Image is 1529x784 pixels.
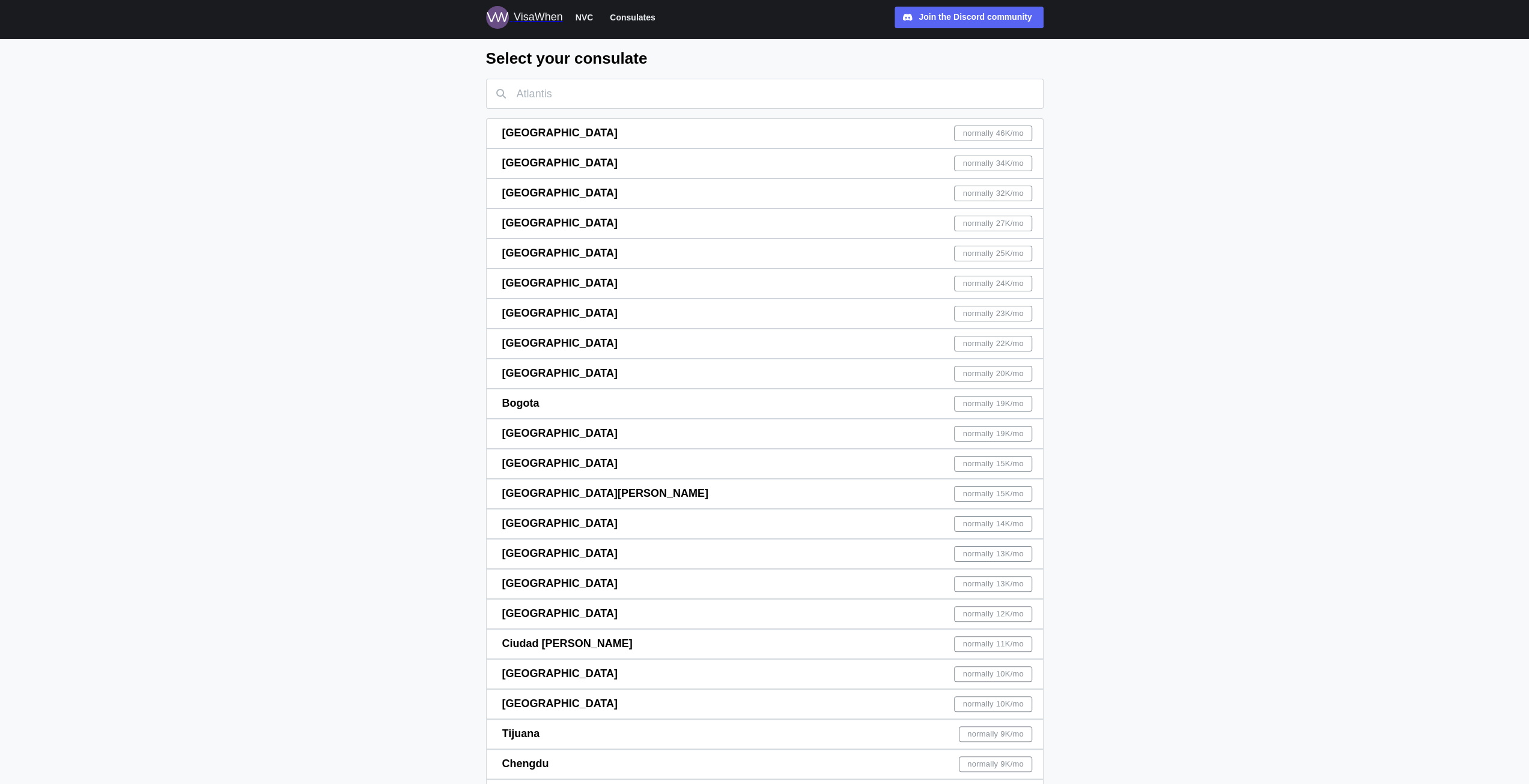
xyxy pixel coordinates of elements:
[486,389,1044,419] a: Bogotanormally 19K/mo
[486,599,1044,629] a: [GEOGRAPHIC_DATA]normally 12K/mo
[486,419,1044,449] a: [GEOGRAPHIC_DATA]normally 19K/mo
[967,727,1024,741] span: normally 9K /mo
[570,10,599,25] button: NVC
[486,6,509,29] img: Logo for VisaWhen
[486,178,1044,208] a: [GEOGRAPHIC_DATA]normally 32K/mo
[502,577,618,589] span: [GEOGRAPHIC_DATA]
[486,239,1044,269] a: [GEOGRAPHIC_DATA]normally 25K/mo
[502,758,549,770] span: Chengdu
[502,667,618,679] span: [GEOGRAPHIC_DATA]
[486,659,1044,689] a: [GEOGRAPHIC_DATA]normally 10K/mo
[502,607,618,619] span: [GEOGRAPHIC_DATA]
[486,48,1044,69] h2: Select your consulate
[963,517,1024,531] span: normally 14K /mo
[963,637,1024,651] span: normally 11K /mo
[502,217,618,229] span: [GEOGRAPHIC_DATA]
[486,299,1044,329] a: [GEOGRAPHIC_DATA]normally 23K/mo
[967,757,1024,771] span: normally 9K /mo
[895,7,1044,28] a: Join the Discord community
[963,276,1024,291] span: normally 24K /mo
[502,487,708,499] span: [GEOGRAPHIC_DATA][PERSON_NAME]
[486,449,1044,479] a: [GEOGRAPHIC_DATA]normally 15K/mo
[502,397,540,409] span: Bogota
[486,539,1044,569] a: [GEOGRAPHIC_DATA]normally 13K/mo
[963,336,1024,351] span: normally 22K /mo
[514,9,563,26] div: VisaWhen
[963,607,1024,621] span: normally 12K /mo
[963,697,1024,711] span: normally 10K /mo
[502,637,633,649] span: Ciudad [PERSON_NAME]
[486,719,1044,749] a: Tijuananormally 9K/mo
[963,667,1024,681] span: normally 10K /mo
[486,509,1044,539] a: [GEOGRAPHIC_DATA]normally 14K/mo
[502,337,618,349] span: [GEOGRAPHIC_DATA]
[486,208,1044,239] a: [GEOGRAPHIC_DATA]normally 27K/mo
[963,427,1024,441] span: normally 19K /mo
[963,366,1024,381] span: normally 20K /mo
[919,11,1032,24] div: Join the Discord community
[502,457,618,469] span: [GEOGRAPHIC_DATA]
[502,247,618,259] span: [GEOGRAPHIC_DATA]
[963,156,1024,171] span: normally 34K /mo
[486,359,1044,389] a: [GEOGRAPHIC_DATA]normally 20K/mo
[502,517,618,529] span: [GEOGRAPHIC_DATA]
[486,749,1044,779] a: Chengdunormally 9K/mo
[610,10,655,25] span: Consulates
[963,487,1024,501] span: normally 15K /mo
[486,569,1044,599] a: [GEOGRAPHIC_DATA]normally 13K/mo
[963,577,1024,591] span: normally 13K /mo
[963,126,1024,141] span: normally 46K /mo
[502,547,618,559] span: [GEOGRAPHIC_DATA]
[486,118,1044,148] a: [GEOGRAPHIC_DATA]normally 46K/mo
[963,547,1024,561] span: normally 13K /mo
[963,216,1024,231] span: normally 27K /mo
[502,728,540,740] span: Tijuana
[963,457,1024,471] span: normally 15K /mo
[963,186,1024,201] span: normally 32K /mo
[576,10,594,25] span: NVC
[963,246,1024,261] span: normally 25K /mo
[486,629,1044,659] a: Ciudad [PERSON_NAME]normally 11K/mo
[502,427,618,439] span: [GEOGRAPHIC_DATA]
[963,397,1024,411] span: normally 19K /mo
[486,689,1044,719] a: [GEOGRAPHIC_DATA]normally 10K/mo
[502,157,618,169] span: [GEOGRAPHIC_DATA]
[486,269,1044,299] a: [GEOGRAPHIC_DATA]normally 24K/mo
[502,277,618,289] span: [GEOGRAPHIC_DATA]
[486,148,1044,178] a: [GEOGRAPHIC_DATA]normally 34K/mo
[604,10,660,25] button: Consulates
[963,306,1024,321] span: normally 23K /mo
[486,479,1044,509] a: [GEOGRAPHIC_DATA][PERSON_NAME]normally 15K/mo
[502,307,618,319] span: [GEOGRAPHIC_DATA]
[502,367,618,379] span: [GEOGRAPHIC_DATA]
[502,187,618,199] span: [GEOGRAPHIC_DATA]
[486,329,1044,359] a: [GEOGRAPHIC_DATA]normally 22K/mo
[486,79,1044,109] input: Atlantis
[502,697,618,710] span: [GEOGRAPHIC_DATA]
[502,127,618,139] span: [GEOGRAPHIC_DATA]
[486,6,563,29] a: Logo for VisaWhen VisaWhen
